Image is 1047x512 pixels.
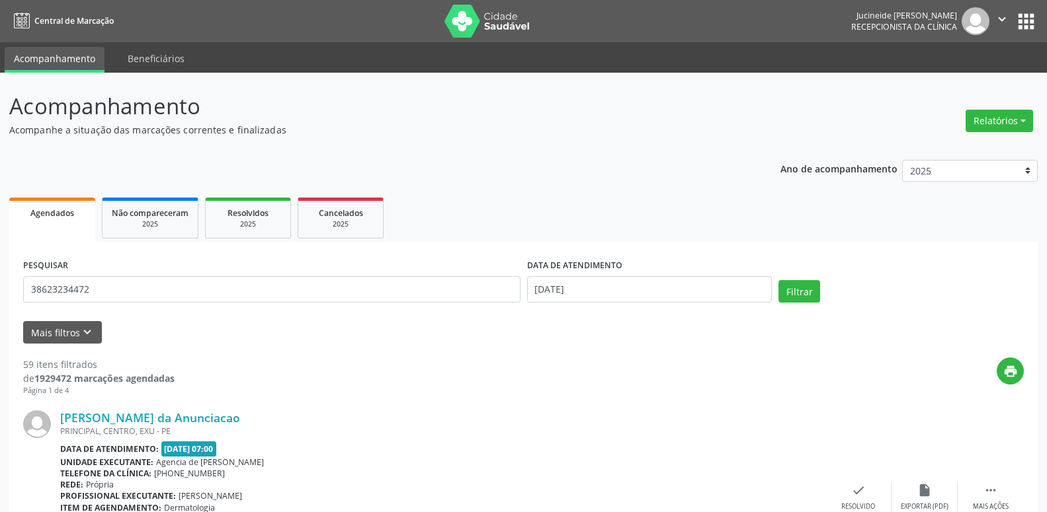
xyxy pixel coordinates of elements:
[23,276,521,303] input: Nome, código do beneficiário ou CPF
[30,207,74,219] span: Agendados
[9,90,730,123] p: Acompanhamento
[995,12,1009,26] i: 
[60,479,83,490] b: Rede:
[215,219,281,229] div: 2025
[23,385,175,396] div: Página 1 de 4
[9,10,114,32] a: Central de Marcação
[851,10,957,21] div: Jucineide [PERSON_NAME]
[23,371,175,385] div: de
[23,410,51,438] img: img
[527,256,622,276] label: DATA DE ATENDIMENTO
[23,357,175,371] div: 59 itens filtrados
[901,502,948,511] div: Exportar (PDF)
[973,502,1009,511] div: Mais ações
[780,160,898,176] p: Ano de acompanhamento
[966,110,1033,132] button: Relatórios
[154,468,225,479] span: [PHONE_NUMBER]
[156,457,264,468] span: Agencia de [PERSON_NAME]
[228,207,269,219] span: Resolvidos
[60,490,176,501] b: Profissional executante:
[86,479,114,490] span: Própria
[984,483,998,497] i: 
[9,123,730,137] p: Acompanhe a situação das marcações correntes e finalizadas
[5,47,105,73] a: Acompanhamento
[841,502,875,511] div: Resolvido
[23,321,102,344] button: Mais filtroskeyboard_arrow_down
[1015,10,1038,33] button: apps
[118,47,194,70] a: Beneficiários
[60,443,159,455] b: Data de atendimento:
[34,372,175,384] strong: 1929472 marcações agendadas
[60,425,825,437] div: PRINCIPAL, CENTRO, EXU - PE
[80,325,95,340] i: keyboard_arrow_down
[60,410,240,425] a: [PERSON_NAME] da Anunciacao
[851,21,957,32] span: Recepcionista da clínica
[851,483,866,497] i: check
[34,15,114,26] span: Central de Marcação
[989,7,1015,35] button: 
[60,468,151,479] b: Telefone da clínica:
[179,490,242,501] span: [PERSON_NAME]
[112,219,188,229] div: 2025
[319,207,363,219] span: Cancelados
[778,280,820,303] button: Filtrar
[112,207,188,219] span: Não compareceram
[997,357,1024,384] button: print
[161,441,217,457] span: [DATE] 07:00
[308,219,374,229] div: 2025
[962,7,989,35] img: img
[60,457,153,468] b: Unidade executante:
[1003,364,1018,379] i: print
[527,276,773,303] input: Selecione um intervalo
[917,483,932,497] i: insert_drive_file
[23,256,68,276] label: PESQUISAR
